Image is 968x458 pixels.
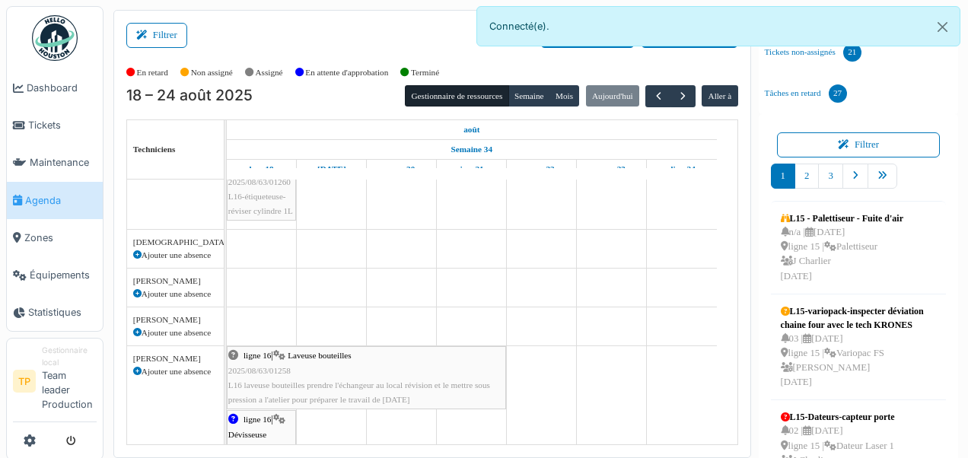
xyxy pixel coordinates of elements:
[133,326,218,339] div: Ajouter une absence
[7,144,103,181] a: Maintenance
[28,118,97,132] span: Tickets
[781,225,903,284] div: n/a | [DATE] ligne 15 | Palettiseur J Charlier [DATE]
[27,81,97,95] span: Dashboard
[447,140,496,159] a: Semaine 34
[126,87,253,105] h2: 18 – 24 août 2025
[305,66,388,79] label: En attente d'approbation
[771,164,947,201] nav: pager
[925,7,960,47] button: Close
[508,85,550,107] button: Semaine
[228,444,291,453] span: 2025/08/63/01257
[702,85,737,107] button: Aller à
[777,132,941,157] button: Filtrer
[594,160,629,179] a: 23 août 2025
[133,288,218,301] div: Ajouter une absence
[781,212,903,225] div: L15 - Palettiseur - Fuite d'air
[525,160,559,179] a: 22 août 2025
[228,366,291,375] span: 2025/08/63/01258
[829,84,847,103] div: 27
[228,380,490,404] span: L16 laveuse bouteilles prendre l'échangeur au local révision et le mettre sous pression a l'ateli...
[25,193,97,208] span: Agenda
[42,345,97,418] li: Team leader Production
[777,208,907,288] a: L15 - Palettiseur - Fuite d'air n/a |[DATE] ligne 15 |Palettiseur J Charlier[DATE]
[7,69,103,107] a: Dashboard
[411,66,439,79] label: Terminé
[133,365,218,378] div: Ajouter une absence
[245,160,277,179] a: 18 août 2025
[476,6,960,46] div: Connecté(e).
[7,107,103,144] a: Tickets
[384,160,419,179] a: 20 août 2025
[30,155,97,170] span: Maintenance
[13,345,97,421] a: TP Gestionnaire localTeam leader Production
[133,313,218,326] div: [PERSON_NAME]
[781,410,895,424] div: L15-Dateurs-capteur porte
[794,164,819,189] a: 2
[133,236,218,249] div: [DEMOGRAPHIC_DATA][PERSON_NAME]
[24,231,97,245] span: Zones
[781,332,937,390] div: 03 | [DATE] ligne 15 | Variopac FS [PERSON_NAME] [DATE]
[126,23,187,48] button: Filtrer
[228,348,505,407] div: |
[30,268,97,282] span: Équipements
[7,219,103,256] a: Zones
[13,370,36,393] li: TP
[133,145,176,154] span: Techniciens
[133,275,218,288] div: [PERSON_NAME]
[771,164,795,189] a: 1
[664,160,699,179] a: 24 août 2025
[244,351,271,360] span: ligne 16
[137,66,168,79] label: En retard
[843,43,861,62] div: 21
[244,415,271,424] span: ligne 16
[32,15,78,61] img: Badge_color-CXgf-gQk.svg
[759,73,853,114] a: Tâches en retard
[28,305,97,320] span: Statistiques
[460,120,483,139] a: 18 août 2025
[818,164,842,189] a: 3
[7,182,103,219] a: Agenda
[288,351,352,360] span: Laveuse bouteilles
[228,177,291,186] span: 2025/08/63/01260
[133,249,218,262] div: Ajouter une absence
[777,301,941,394] a: L15-variopack-inspecter déviation chaine four avec le tech KRONES 03 |[DATE] ligne 15 |Variopac F...
[7,294,103,331] a: Statistiques
[586,85,639,107] button: Aujourd'hui
[228,430,266,439] span: Dévisseuse
[133,352,218,365] div: [PERSON_NAME]
[781,304,937,332] div: L15-variopack-inspecter déviation chaine four avec le tech KRONES
[456,160,488,179] a: 21 août 2025
[191,66,233,79] label: Non assigné
[256,66,283,79] label: Assigné
[549,85,580,107] button: Mois
[759,32,868,73] a: Tickets non-assignés
[42,345,97,368] div: Gestionnaire local
[7,256,103,294] a: Équipements
[645,85,670,107] button: Précédent
[670,85,696,107] button: Suivant
[228,192,293,215] span: L16-étiqueteuse-réviser cylindre 1L
[405,85,508,107] button: Gestionnaire de ressources
[228,145,295,218] div: |
[314,160,350,179] a: 19 août 2025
